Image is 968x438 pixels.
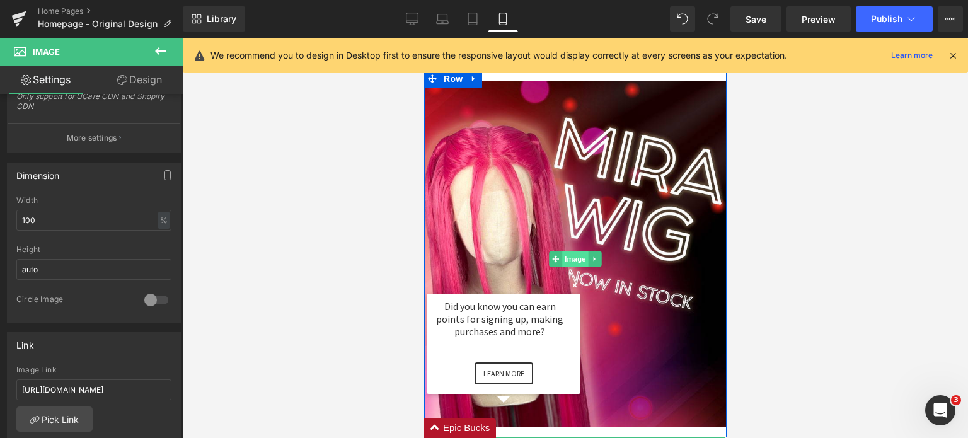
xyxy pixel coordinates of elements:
p: More settings [67,132,117,144]
div: Image Link [16,366,171,374]
a: Expand / Collapse [164,214,178,229]
a: Design [94,66,185,94]
a: Laptop [427,6,458,32]
a: Learn more [886,48,938,63]
a: Mobile [488,6,518,32]
a: New Library [183,6,245,32]
div: Only support for UCare CDN and Shopify CDN [16,91,171,120]
div: Width [16,196,171,205]
span: Save [746,13,766,26]
div: × [3,241,156,256]
input: auto [16,259,171,280]
div: Circle Image [16,294,132,308]
p: We recommend you to design in Desktop first to ensure the responsive layout would display correct... [210,49,787,62]
div: Height [16,245,171,254]
img: Epic Cosplay Wigs [63,4,158,21]
span: Preview [802,13,836,26]
div: % [158,212,170,229]
button: More settings [8,123,180,153]
span: Library [207,13,236,25]
a: Pick Link [16,406,93,432]
iframe: Intercom live chat [925,395,955,425]
a: Preview [786,6,851,32]
button: More [938,6,963,32]
div: Link [16,333,34,350]
span: Homepage - Original Design [38,19,158,29]
input: https://your-shop.myshopify.com [16,379,171,400]
button: Publish [856,6,933,32]
span: Publish [871,14,902,24]
a: Home Pages [38,6,183,16]
span: Image [138,214,164,229]
button: Redo [700,6,725,32]
div: Did you know you can earn points for signing up, making purchases and more? [6,262,153,300]
input: auto [16,210,171,231]
span: Image [33,47,60,57]
span: 3 [951,395,961,405]
div: Dimension [16,163,60,181]
a: Desktop [397,6,427,32]
a: Tablet [458,6,488,32]
a: Expand / Collapse [42,32,58,50]
a: Learn more [50,325,109,347]
span: Row [16,32,42,50]
button: Undo [670,6,695,32]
